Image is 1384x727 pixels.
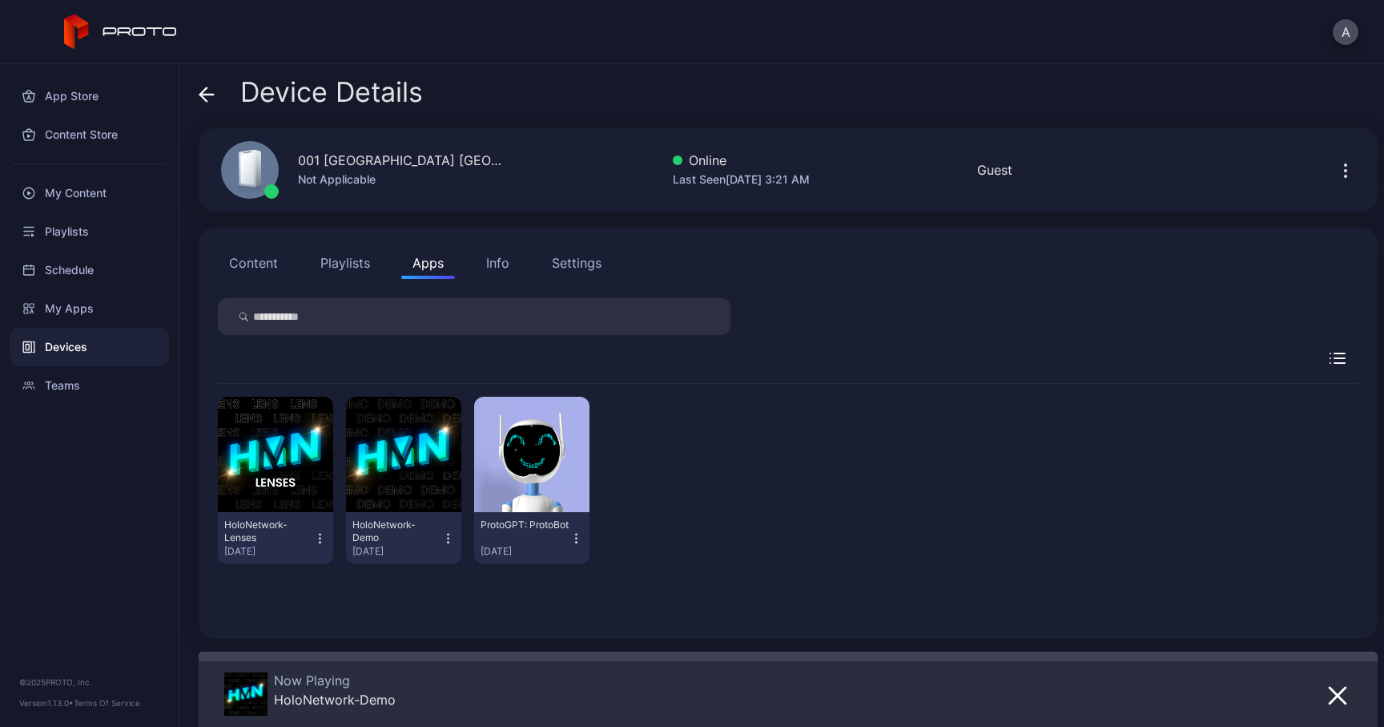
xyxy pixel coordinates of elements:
[481,545,569,558] div: [DATE]
[10,212,169,251] a: Playlists
[977,160,1012,180] div: Guest
[673,170,810,189] div: Last Seen [DATE] 3:21 AM
[10,174,169,212] a: My Content
[475,247,521,279] button: Info
[10,328,169,366] a: Devices
[10,251,169,289] a: Schedule
[401,247,455,279] button: Apps
[352,519,455,558] button: HoloNetwork-Demo[DATE]
[10,77,169,115] a: App Store
[298,170,506,189] div: Not Applicable
[224,519,312,544] div: HoloNetwork-Lenses
[19,698,74,708] span: Version 1.13.0 •
[10,366,169,405] a: Teams
[224,545,313,558] div: [DATE]
[481,519,583,558] button: ProtoGPT: ProtoBot[DATE]
[541,247,613,279] button: Settings
[552,253,601,273] div: Settings
[352,519,441,544] div: HoloNetwork-Demo
[486,253,509,273] div: Info
[224,519,327,558] button: HoloNetwork-Lenses[DATE]
[481,519,569,531] div: ProtoGPT: ProtoBot
[218,247,289,279] button: Content
[10,289,169,328] a: My Apps
[10,115,169,154] a: Content Store
[298,151,506,170] div: 001 [GEOGRAPHIC_DATA] [GEOGRAPHIC_DATA]
[274,672,396,689] div: Now Playing
[19,676,159,689] div: © 2025 PROTO, Inc.
[274,692,396,708] div: HoloNetwork-Demo
[74,698,140,708] a: Terms Of Service
[352,545,441,558] div: [DATE]
[240,77,423,107] span: Device Details
[673,151,810,170] div: Online
[1333,19,1358,45] button: A
[309,247,381,279] button: Playlists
